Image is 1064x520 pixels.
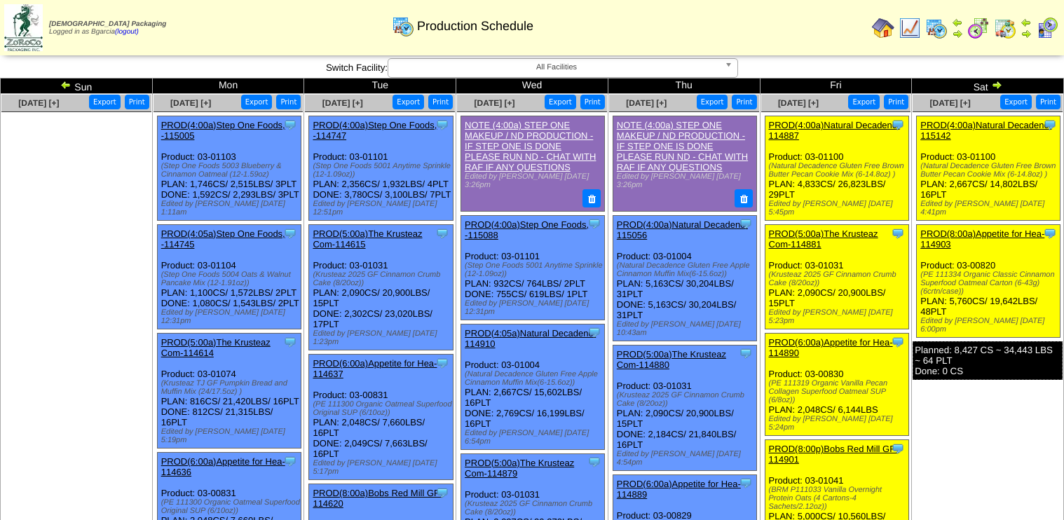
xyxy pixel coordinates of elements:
a: PROD(8:00a)Appetite for Hea-114903 [920,228,1044,249]
div: Product: 03-01031 PLAN: 2,090CS / 20,900LBS / 15PLT [765,225,908,329]
button: Delete Note [735,189,753,207]
a: PROD(6:00a)Appetite for Hea-114889 [617,479,741,500]
img: Tooltip [283,454,297,468]
a: PROD(4:00a)Natural Decadenc-115056 [617,219,748,240]
td: Sun [1,78,153,94]
div: (PE 111334 Organic Classic Cinnamon Superfood Oatmeal Carton (6-43g)(6crtn/case)) [920,271,1060,296]
div: (Step One Foods 5001 Anytime Sprinkle (12-1.09oz)) [313,162,452,179]
a: [DATE] [+] [778,98,819,108]
div: Edited by [PERSON_NAME] [DATE] 5:19pm [161,427,301,444]
div: (Krusteaz 2025 GF Cinnamon Crumb Cake (8/20oz)) [617,391,756,408]
div: Edited by [PERSON_NAME] [DATE] 5:45pm [769,200,908,217]
div: Edited by [PERSON_NAME] [DATE] 6:54pm [465,429,604,446]
a: [DATE] [+] [930,98,971,108]
div: (Krusteaz 2025 GF Cinnamon Crumb Cake (8/20oz)) [769,271,908,287]
div: Edited by [PERSON_NAME] [DATE] 3:26pm [465,172,599,189]
a: PROD(6:00a)Appetite for Hea-114890 [769,337,893,358]
img: Tooltip [891,118,905,132]
a: PROD(4:00a)Step One Foods, -115005 [161,120,285,141]
img: Tooltip [739,476,753,490]
img: Tooltip [1043,226,1057,240]
img: Tooltip [891,442,905,456]
div: Product: 03-01101 PLAN: 2,356CS / 1,932LBS / 4PLT DONE: 3,780CS / 3,100LBS / 7PLT [309,116,453,221]
a: [DATE] [+] [170,98,211,108]
div: Product: 03-01004 PLAN: 2,667CS / 15,602LBS / 16PLT DONE: 2,769CS / 16,199LBS / 16PLT [461,324,605,449]
a: [DATE] [+] [474,98,514,108]
div: Edited by [PERSON_NAME] [DATE] 10:43am [617,320,756,337]
img: arrowleft.gif [1021,17,1032,28]
span: All Facilities [394,59,719,76]
div: (PE 111319 Organic Vanilla Pecan Collagen Superfood Oatmeal SUP (6/8oz)) [769,379,908,404]
img: Tooltip [283,226,297,240]
img: Tooltip [739,217,753,231]
img: Tooltip [587,325,601,339]
img: Tooltip [891,335,905,349]
div: Product: 03-00830 PLAN: 2,048CS / 6,144LBS [765,334,908,436]
img: arrowright.gif [991,79,1002,90]
a: PROD(5:00a)The Krusteaz Com-114614 [161,337,271,358]
a: [DATE] [+] [322,98,363,108]
a: PROD(8:00p)Bobs Red Mill GF-114901 [769,444,899,465]
a: PROD(6:00a)Appetite for Hea-114636 [161,456,285,477]
div: (PE 111300 Organic Oatmeal Superfood Original SUP (6/10oz)) [313,400,452,417]
img: Tooltip [1043,118,1057,132]
a: PROD(6:00a)Appetite for Hea-114637 [313,358,437,379]
img: arrowleft.gif [952,17,963,28]
button: Delete Note [582,189,601,207]
img: arrowright.gif [1021,28,1032,39]
button: Print [125,95,149,109]
img: calendarinout.gif [994,17,1016,39]
div: Edited by [PERSON_NAME] [DATE] 4:41pm [920,200,1060,217]
div: (BRM P111033 Vanilla Overnight Protein Oats (4 Cartons-4 Sachets/2.12oz)) [769,486,908,511]
div: Product: 03-01101 PLAN: 932CS / 764LBS / 2PLT DONE: 755CS / 619LBS / 1PLT [461,215,605,320]
img: Tooltip [435,486,449,500]
img: Tooltip [283,335,297,349]
a: PROD(4:00a)Step One Foods, -114747 [313,120,437,141]
div: (Krusteaz 2025 GF Cinnamon Crumb Cake (8/20oz)) [313,271,452,287]
img: calendarprod.gif [925,17,948,39]
img: Tooltip [283,118,297,132]
div: Edited by [PERSON_NAME] [DATE] 1:11am [161,200,301,217]
img: line_graph.gif [899,17,921,39]
a: (logout) [115,28,139,36]
div: (Step One Foods 5003 Blueberry & Cinnamon Oatmeal (12-1.59oz) [161,162,301,179]
img: Tooltip [435,118,449,132]
div: (Krusteaz 2025 GF Cinnamon Crumb Cake (8/20oz)) [465,500,604,516]
a: PROD(4:00a)Natural Decadenc-115142 [920,120,1051,141]
div: Product: 03-01004 PLAN: 5,163CS / 30,204LBS / 31PLT DONE: 5,163CS / 30,204LBS / 31PLT [613,215,756,341]
img: Tooltip [587,455,601,469]
button: Export [1000,95,1032,109]
button: Export [241,95,273,109]
div: Product: 03-00831 PLAN: 2,048CS / 7,660LBS / 16PLT DONE: 2,049CS / 7,663LBS / 16PLT [309,355,453,480]
span: [DEMOGRAPHIC_DATA] Packaging [49,20,166,28]
img: arrowleft.gif [60,79,71,90]
div: Edited by [PERSON_NAME] [DATE] 12:31pm [465,299,604,316]
div: (Natural Decadence Gluten Free Apple Cinnamon Muffin Mix(6-15.6oz)) [465,370,604,387]
img: zoroco-logo-small.webp [4,4,43,51]
td: Fri [760,78,912,94]
a: PROD(4:00a)Step One Foods, -115088 [465,219,589,240]
div: Edited by [PERSON_NAME] [DATE] 5:24pm [769,415,908,432]
button: Export [545,95,576,109]
a: [DATE] [+] [18,98,59,108]
div: Edited by [PERSON_NAME] [DATE] 12:31pm [161,308,301,325]
button: Print [580,95,605,109]
a: PROD(4:00a)Natural Decadenc-114887 [769,120,900,141]
div: Edited by [PERSON_NAME] [DATE] 4:54pm [617,450,756,467]
img: calendarblend.gif [967,17,990,39]
div: (Natural Decadence Gluten Free Apple Cinnamon Muffin Mix(6-15.6oz)) [617,261,756,278]
div: Edited by [PERSON_NAME] [DATE] 12:51pm [313,200,452,217]
div: Planned: 8,427 CS ~ 34,443 LBS ~ 64 PLT Done: 0 CS [913,341,1063,380]
div: Edited by [PERSON_NAME] [DATE] 6:00pm [920,317,1060,334]
img: Tooltip [891,226,905,240]
button: Print [428,95,453,109]
button: Export [89,95,121,109]
button: Print [1036,95,1060,109]
div: (Step One Foods 5001 Anytime Sprinkle (12-1.09oz)) [465,261,604,278]
img: home.gif [872,17,894,39]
